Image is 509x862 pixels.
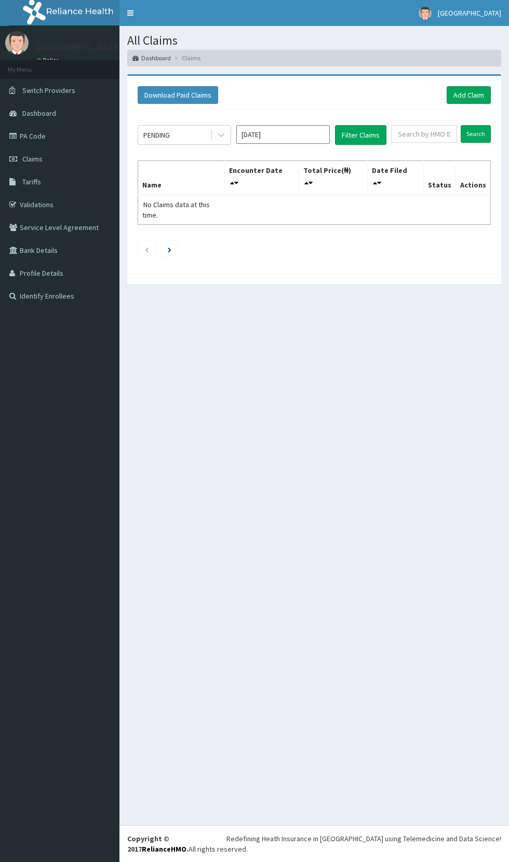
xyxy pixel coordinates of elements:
[22,177,41,186] span: Tariffs
[22,154,43,164] span: Claims
[138,86,218,104] button: Download Paid Claims
[127,834,189,854] strong: Copyright © 2017 .
[423,160,456,195] th: Status
[299,160,367,195] th: Total Price(₦)
[461,125,491,143] input: Search
[335,125,386,145] button: Filter Claims
[456,160,490,195] th: Actions
[172,53,200,62] li: Claims
[119,825,509,862] footer: All rights reserved.
[36,42,122,51] p: [GEOGRAPHIC_DATA]
[447,86,491,104] a: Add Claim
[438,8,501,18] span: [GEOGRAPHIC_DATA]
[5,31,29,55] img: User Image
[419,7,432,20] img: User Image
[144,245,149,254] a: Previous page
[367,160,423,195] th: Date Filed
[142,200,210,220] span: No Claims data at this time.
[142,844,186,854] a: RelianceHMO
[36,57,61,64] a: Online
[226,833,501,844] div: Redefining Heath Insurance in [GEOGRAPHIC_DATA] using Telemedicine and Data Science!
[391,125,457,143] input: Search by HMO ID
[22,86,75,95] span: Switch Providers
[236,125,330,144] input: Select Month and Year
[168,245,171,254] a: Next page
[132,53,171,62] a: Dashboard
[22,109,56,118] span: Dashboard
[224,160,299,195] th: Encounter Date
[138,160,225,195] th: Name
[143,130,170,140] div: PENDING
[127,34,501,47] h1: All Claims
